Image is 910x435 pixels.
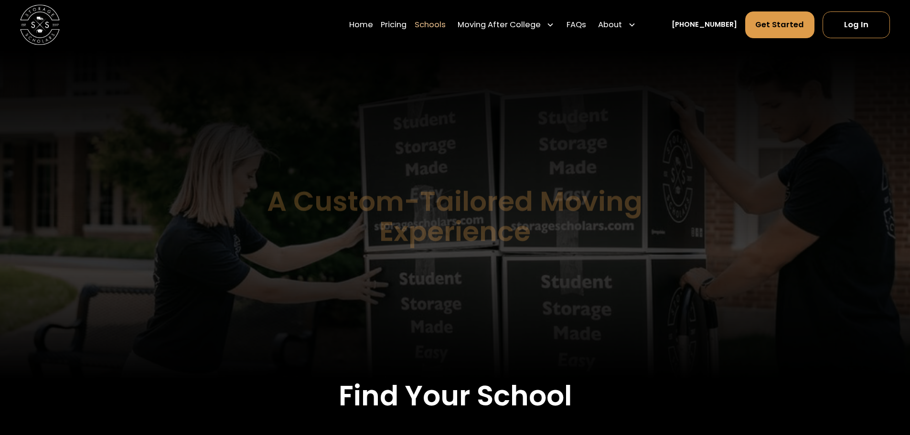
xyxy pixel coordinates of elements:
[415,11,446,39] a: Schools
[20,5,60,44] img: Storage Scholars main logo
[216,187,694,247] h1: A Custom-Tailored Moving Experience
[381,11,407,39] a: Pricing
[594,11,640,39] div: About
[598,19,622,31] div: About
[458,19,541,31] div: Moving After College
[672,20,737,30] a: [PHONE_NUMBER]
[823,11,890,38] a: Log In
[454,11,559,39] div: Moving After College
[97,379,813,413] h2: Find Your School
[567,11,586,39] a: FAQs
[349,11,373,39] a: Home
[745,11,815,38] a: Get Started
